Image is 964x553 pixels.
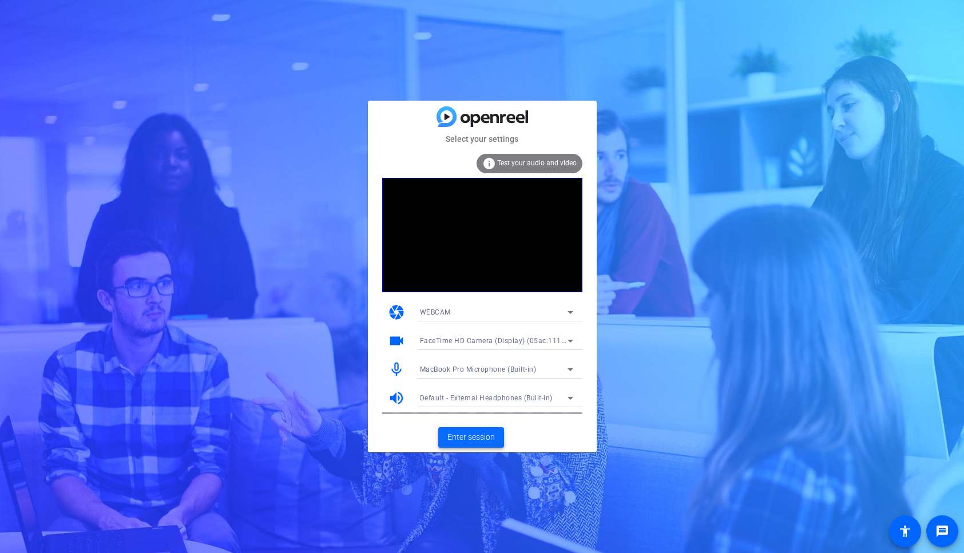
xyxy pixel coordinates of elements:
[388,361,405,378] mat-icon: mic_none
[420,365,537,373] span: MacBook Pro Microphone (Built-in)
[420,394,553,402] span: Default - External Headphones (Built-in)
[438,427,504,448] button: Enter session
[388,332,405,349] mat-icon: videocam
[368,133,597,145] mat-card-subtitle: Select your settings
[388,304,405,321] mat-icon: camera
[482,157,496,170] mat-icon: info
[497,159,577,167] span: Test your audio and video
[898,524,912,538] mat-icon: accessibility
[420,336,568,345] span: FaceTime HD Camera (Display) (05ac:1112)
[388,389,405,407] mat-icon: volume_up
[437,106,528,126] img: blue-gradient.svg
[447,431,495,443] span: Enter session
[420,308,451,316] span: WEBCAM
[935,524,949,538] mat-icon: message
